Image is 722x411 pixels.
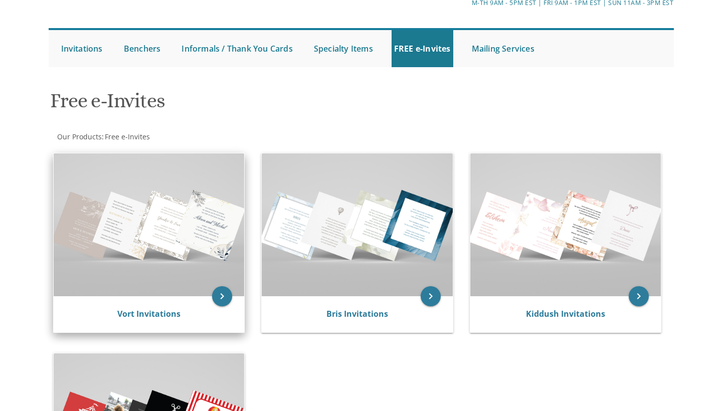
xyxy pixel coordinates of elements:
[179,30,295,67] a: Informals / Thank You Cards
[262,153,453,296] img: Bris Invitations
[105,132,150,141] span: Free e-Invites
[50,90,459,119] h1: Free e-Invites
[311,30,376,67] a: Specialty Items
[629,286,649,306] a: keyboard_arrow_right
[121,30,163,67] a: Benchers
[326,308,388,319] a: Bris Invitations
[56,132,102,141] a: Our Products
[212,286,232,306] a: keyboard_arrow_right
[526,308,605,319] a: Kiddush Invitations
[470,153,661,296] img: Kiddush Invitations
[54,153,245,296] img: Vort Invitations
[117,308,180,319] a: Vort Invitations
[421,286,441,306] a: keyboard_arrow_right
[59,30,105,67] a: Invitations
[392,30,453,67] a: FREE e-Invites
[469,30,537,67] a: Mailing Services
[104,132,150,141] a: Free e-Invites
[49,132,362,142] div: :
